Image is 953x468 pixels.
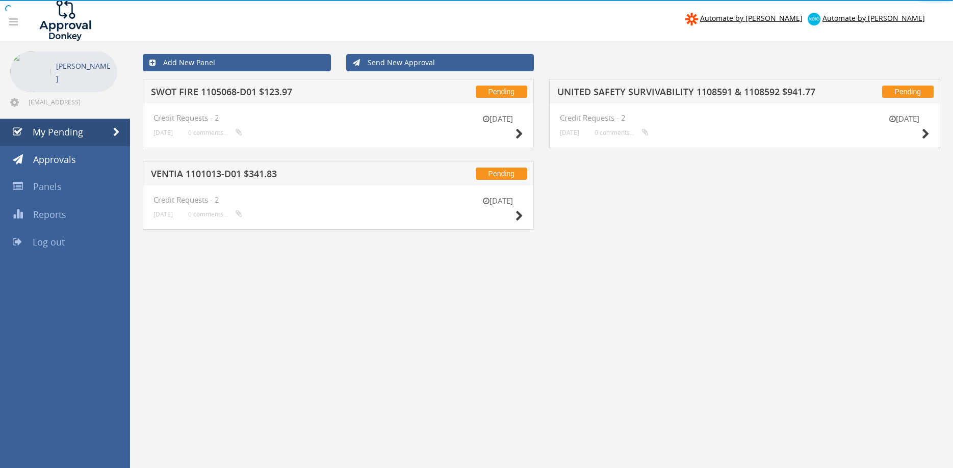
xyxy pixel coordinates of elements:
h5: UNITED SAFETY SURVIVABILITY 1108591 & 1108592 $941.77 [557,87,820,100]
span: Automate by [PERSON_NAME] [700,13,803,23]
a: Add New Panel [143,54,331,71]
small: 0 comments... [188,129,242,136]
h4: Credit Requests - 2 [153,114,523,122]
small: [DATE] [153,129,173,136]
h4: Credit Requests - 2 [560,114,930,122]
span: Pending [476,86,527,98]
span: Pending [476,168,527,180]
span: Panels [33,180,62,192]
small: [DATE] [560,129,579,136]
h5: VENTIA 1101013-D01 $341.83 [151,169,414,182]
span: Pending [882,86,934,98]
a: Send New Approval [346,54,534,71]
h4: Credit Requests - 2 [153,196,523,204]
small: 0 comments... [595,129,649,136]
span: Log out [33,236,65,248]
span: [EMAIL_ADDRESS][DOMAIN_NAME] [29,98,115,106]
small: [DATE] [879,114,930,124]
span: Reports [33,208,66,221]
p: [PERSON_NAME] [56,60,112,85]
span: Automate by [PERSON_NAME] [822,13,925,23]
small: [DATE] [472,196,523,206]
img: xero-logo.png [808,13,820,25]
small: [DATE] [153,210,173,218]
span: My Pending [33,126,83,138]
small: [DATE] [472,114,523,124]
h5: SWOT FIRE 1105068-D01 $123.97 [151,87,414,100]
span: Approvals [33,153,76,166]
small: 0 comments... [188,210,242,218]
img: zapier-logomark.png [685,13,698,25]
